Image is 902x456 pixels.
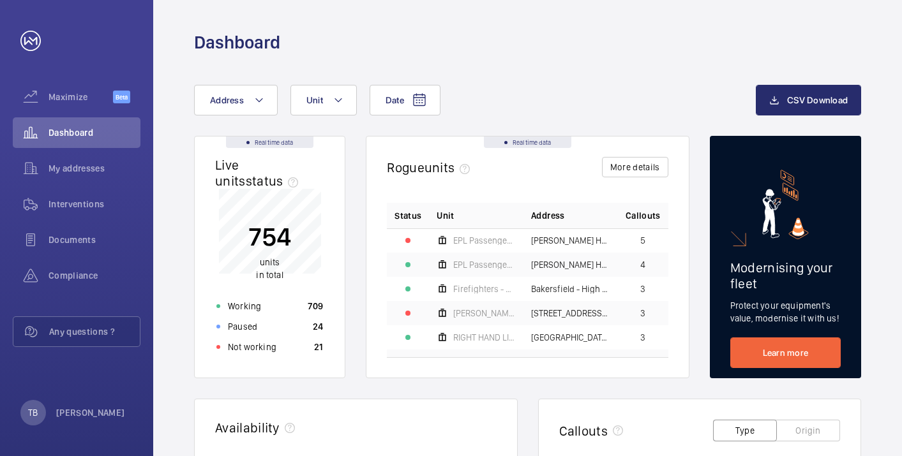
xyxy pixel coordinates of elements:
span: Bakersfield - High Risk Building - [GEOGRAPHIC_DATA] [531,284,610,293]
span: Any questions ? [49,325,140,338]
p: [PERSON_NAME] [56,406,125,419]
p: Protect your equipment's value, modernise it with us! [730,299,841,325]
span: status [246,173,304,189]
a: Learn more [730,337,841,368]
div: Real time data [226,136,313,148]
button: Unit [290,85,357,115]
button: Origin [776,420,840,441]
p: TB [28,406,38,419]
span: Date [386,95,404,105]
p: in total [248,256,291,281]
span: units [260,257,280,267]
span: [GEOGRAPHIC_DATA] Flats 1-65 - High Risk Building - [GEOGRAPHIC_DATA] 1-65 [531,333,610,342]
span: Compliance [49,269,140,282]
p: 709 [308,300,323,313]
div: Real time data [484,136,571,148]
span: Unit [437,209,454,222]
h2: Modernising your fleet [730,260,841,291]
span: [STREET_ADDRESS][PERSON_NAME] - [PERSON_NAME][GEOGRAPHIC_DATA] [531,309,610,318]
span: My addresses [49,162,140,175]
p: Status [395,209,421,222]
h1: Dashboard [194,31,280,54]
span: CSV Download [787,95,848,105]
p: Paused [228,320,257,333]
span: Beta [113,91,130,103]
span: Interventions [49,198,140,210]
p: 24 [313,320,324,333]
span: 5 [640,236,645,245]
h2: Callouts [559,423,608,439]
p: 21 [314,341,324,353]
span: 3 [640,309,645,318]
span: [PERSON_NAME] Platform Lift [453,309,516,318]
span: units [425,159,476,175]
span: EPL Passenger Lift No 2 [453,260,516,269]
p: Working [228,300,261,313]
p: 754 [248,221,291,253]
button: More details [602,157,668,177]
h2: Availability [215,420,280,436]
h2: Live units [215,157,303,189]
span: Dashboard [49,126,140,139]
button: Address [194,85,278,115]
span: 3 [640,333,645,342]
span: Maximize [49,91,113,103]
img: marketing-card.svg [762,170,809,239]
span: Callouts [626,209,661,222]
span: Address [210,95,244,105]
span: 4 [640,260,645,269]
button: Date [370,85,440,115]
button: Type [713,420,777,441]
span: Firefighters - EPL Passenger Lift No 2 [453,284,516,293]
span: [PERSON_NAME] House - [PERSON_NAME][GEOGRAPHIC_DATA] [531,260,610,269]
button: CSV Download [756,85,861,115]
span: 3 [640,284,645,293]
span: Address [531,209,564,222]
p: Not working [228,341,276,353]
h2: Rogue [387,159,475,175]
span: [PERSON_NAME] House - High Risk Building - [PERSON_NAME][GEOGRAPHIC_DATA] [531,236,610,245]
span: Documents [49,233,140,246]
span: EPL Passenger Lift No 1 [453,236,516,245]
span: Unit [306,95,323,105]
span: RIGHT HAND LIFT [453,333,516,342]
